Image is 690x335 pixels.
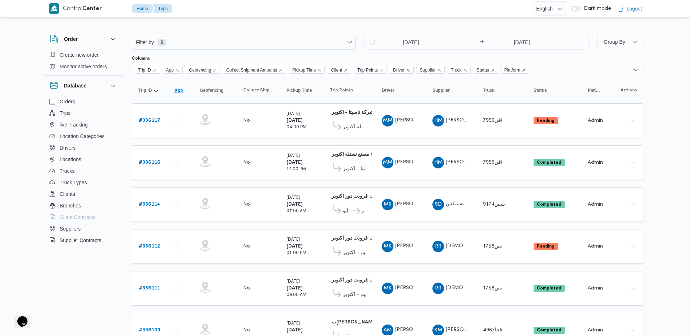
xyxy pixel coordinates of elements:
[60,224,81,233] span: Suppliers
[286,238,300,242] small: [DATE]
[47,142,120,154] button: Drivers
[370,237,389,241] small: 10:48 PM
[49,3,59,14] img: X8yXhbKr1z7QwAAAABJRU5ErkJggg==
[581,6,611,12] span: Dark mode
[384,283,392,294] span: MK
[44,49,123,75] div: Order
[480,85,523,96] button: Truck
[483,202,505,207] span: سص9174
[197,85,233,96] button: Geofencing
[152,68,157,72] button: Remove Trip ID from selection in this group
[604,39,625,45] span: Group By
[486,35,558,50] input: Press the down key to open a popover containing a calendar.
[60,62,107,71] span: Monitor active orders
[60,97,75,106] span: Orders
[212,68,217,72] button: Remove Geofencing from selection in this group
[47,235,120,246] button: Supplier Contracts
[286,196,300,200] small: [DATE]
[393,66,405,74] span: Driver
[44,96,123,252] div: Database
[47,200,120,211] button: Branches
[60,155,81,164] span: Locations
[395,285,491,290] span: [PERSON_NAME] [PERSON_NAME] ضلام
[448,66,471,74] span: Truck
[286,286,303,291] b: [DATE]
[60,213,96,222] span: Client Contracts
[47,154,120,165] button: Locations
[284,85,320,96] button: Pickup Time
[537,286,561,291] b: Completed
[588,202,603,207] span: Admin
[47,211,120,223] button: Client Contracts
[64,35,78,43] h3: Order
[343,123,369,132] span: مصنع نستله اكتوبر
[47,49,120,61] button: Create new order
[60,248,78,256] span: Devices
[382,87,394,93] span: Driver
[625,283,637,294] button: Actions
[163,66,183,74] span: App
[434,157,443,168] span: HM
[49,81,117,90] button: Database
[330,87,353,93] span: Trip Points
[139,284,160,293] a: #336111
[382,241,393,252] div: Mustfa Khald Muhammad Abadalazaiaz Abo Dhlam
[60,167,74,175] span: Trucks
[483,286,502,291] span: بص1758
[463,68,467,72] button: Remove Truck from selection in this group
[175,68,180,72] button: Remove App from selection in this group
[537,244,555,249] b: Pending
[47,246,120,258] button: Devices
[365,35,447,50] input: Press the down key to open a popover containing a calendar.
[286,280,300,284] small: [DATE]
[382,283,393,294] div: Mustfa Khald Muhammad Abadalazaiaz Abo Dhlam
[343,165,369,173] span: شركة ناسيتا - اكتوبر
[383,115,392,126] span: MM
[332,110,374,115] b: شركة ناسيتا - اكتوبر
[286,322,300,326] small: [DATE]
[588,118,603,123] span: Admin
[504,66,521,74] span: Platform
[243,327,250,334] div: No
[479,40,484,45] div: →
[286,112,300,116] small: [DATE]
[186,66,220,74] span: Geofencing
[446,160,530,164] span: [PERSON_NAME] [PERSON_NAME]
[60,51,99,59] span: Create new order
[60,109,71,117] span: Trips
[501,66,530,74] span: Platform
[379,68,384,72] button: Remove Trip Points from selection in this group
[621,87,637,93] span: Actions
[64,81,86,90] h3: Database
[243,243,250,250] div: No
[370,195,389,199] small: 10:48 PM
[534,117,558,124] span: Pending
[446,244,546,248] span: [DEMOGRAPHIC_DATA] [PERSON_NAME]
[152,4,172,13] button: Trips
[132,35,355,50] button: Filter by0 available filters
[243,285,250,292] div: No
[286,202,303,207] b: [DATE]
[382,157,393,168] div: Muhammad Marawan Diab
[132,56,150,61] label: Columns
[139,200,160,209] a: #336114
[534,285,565,292] span: Completed
[625,241,637,252] button: Actions
[395,327,436,332] span: [PERSON_NAME]
[537,328,561,332] b: Completed
[47,223,120,235] button: Suppliers
[135,66,160,74] span: Trip ID
[332,152,369,157] b: مصنع نستله اكتوبر
[534,159,565,166] span: Completed
[60,143,76,152] span: Drivers
[47,96,120,107] button: Orders
[435,199,442,210] span: SD
[243,87,273,93] span: Collect Shipment Amounts
[379,85,422,96] button: Driver
[588,87,601,93] span: Platform
[343,291,369,299] span: مخزن بافت الحكيم - اكتوبر
[432,283,444,294] div: Romanei Rafat Najib Aodh
[328,66,351,74] span: Client
[588,328,603,332] span: Admin
[153,87,159,93] svg: Sorted in descending order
